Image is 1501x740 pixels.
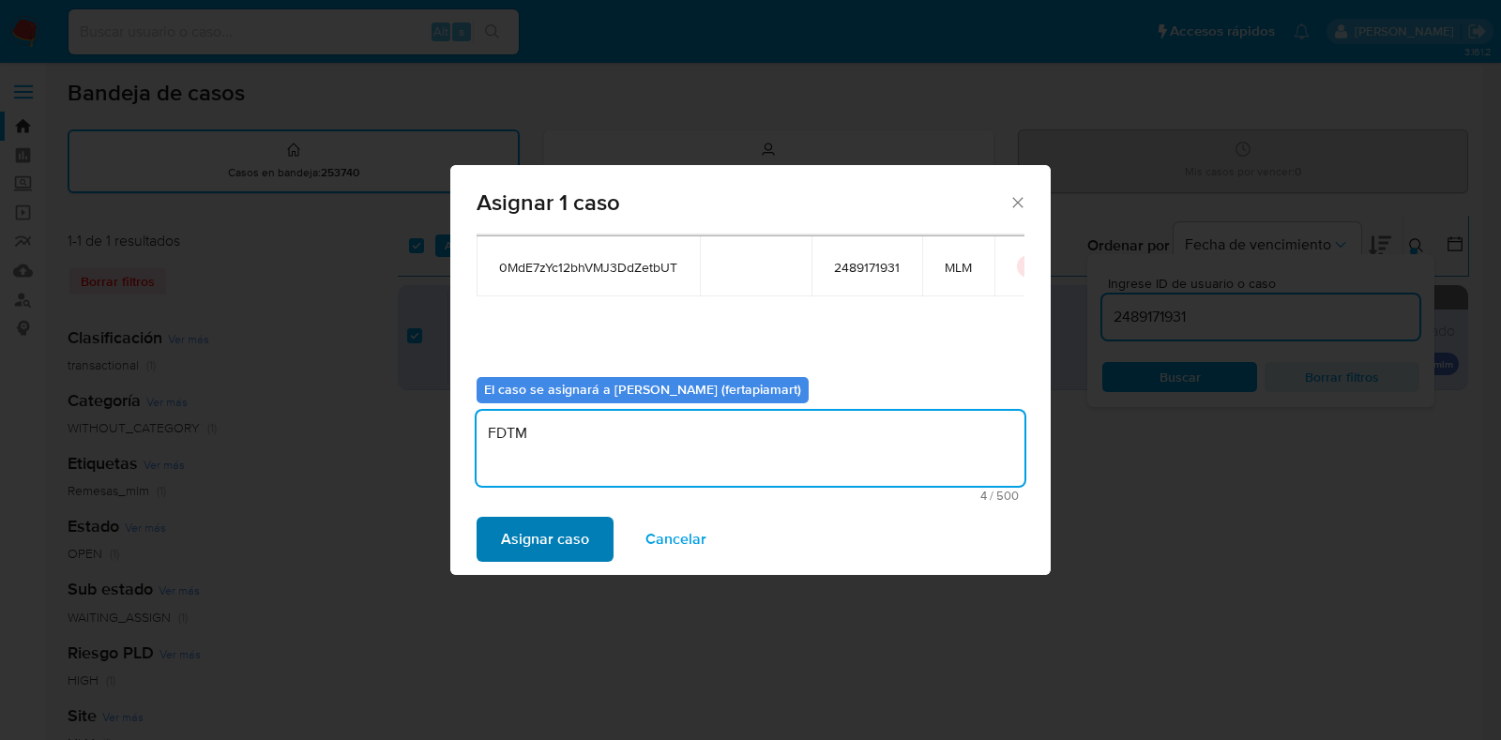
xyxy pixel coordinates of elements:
[477,191,1008,214] span: Asignar 1 caso
[945,259,972,276] span: MLM
[1008,193,1025,210] button: Cerrar ventana
[482,490,1019,502] span: Máximo 500 caracteres
[834,259,900,276] span: 2489171931
[499,259,677,276] span: 0MdE7zYc12bhVMJ3DdZetbUT
[645,519,706,560] span: Cancelar
[1017,255,1039,278] button: icon-button
[621,517,731,562] button: Cancelar
[501,519,589,560] span: Asignar caso
[477,517,614,562] button: Asignar caso
[477,411,1024,486] textarea: FDTM
[450,165,1051,575] div: assign-modal
[484,380,801,399] b: El caso se asignará a [PERSON_NAME] (fertapiamart)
